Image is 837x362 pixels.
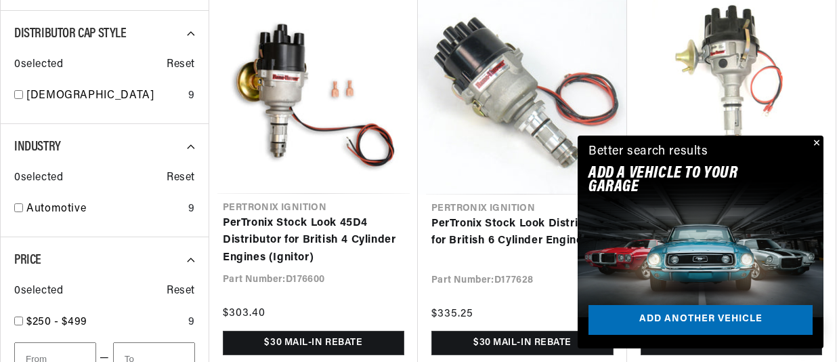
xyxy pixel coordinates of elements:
a: Add another vehicle [588,305,813,336]
span: Reset [167,56,195,74]
div: 9 [188,201,195,218]
div: Better search results [588,142,708,162]
span: Reset [167,283,195,300]
h2: Add A VEHICLE to your garage [588,167,779,195]
a: PerTronix Stock Look Distributor for British 6 Cylinder Engines [431,216,614,250]
span: 0 selected [14,56,63,74]
button: Close [807,136,823,152]
span: Reset [167,169,195,187]
span: 0 selected [14,283,63,300]
span: Price [14,254,41,267]
span: $250 - $499 [26,317,87,327]
span: 0 selected [14,169,63,187]
span: Distributor Cap Style [14,27,127,41]
span: Industry [14,140,61,154]
div: 9 [188,314,195,331]
a: [DEMOGRAPHIC_DATA] [26,87,183,105]
a: Automotive [26,201,183,218]
a: PerTronix Stock Look 45D4 Distributor for British 4 Cylinder Engines (Ignitor) [223,215,404,267]
div: 9 [188,87,195,105]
